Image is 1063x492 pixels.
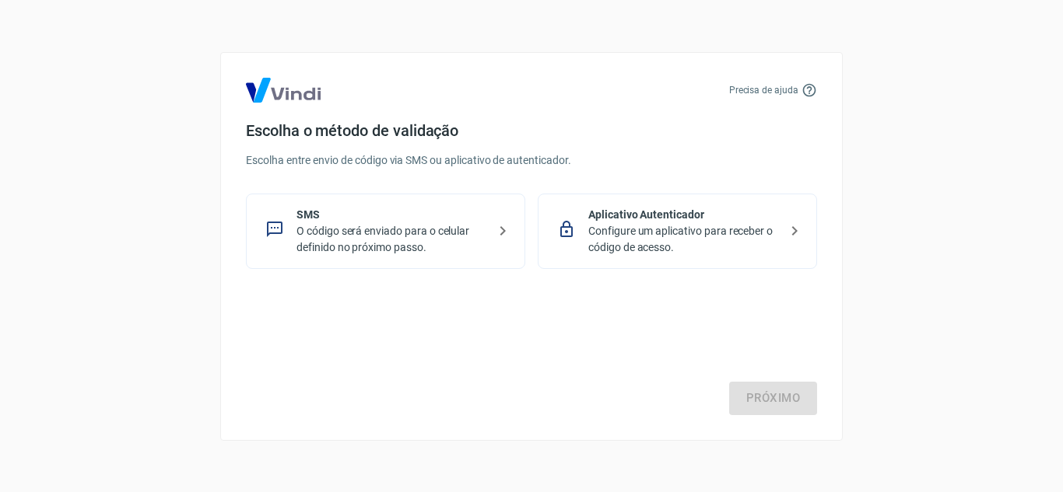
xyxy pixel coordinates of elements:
[246,78,321,103] img: Logo Vind
[296,207,487,223] p: SMS
[588,207,779,223] p: Aplicativo Autenticador
[246,152,817,169] p: Escolha entre envio de código via SMS ou aplicativo de autenticador.
[246,194,525,269] div: SMSO código será enviado para o celular definido no próximo passo.
[296,223,487,256] p: O código será enviado para o celular definido no próximo passo.
[588,223,779,256] p: Configure um aplicativo para receber o código de acesso.
[246,121,817,140] h4: Escolha o método de validação
[729,83,798,97] p: Precisa de ajuda
[538,194,817,269] div: Aplicativo AutenticadorConfigure um aplicativo para receber o código de acesso.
